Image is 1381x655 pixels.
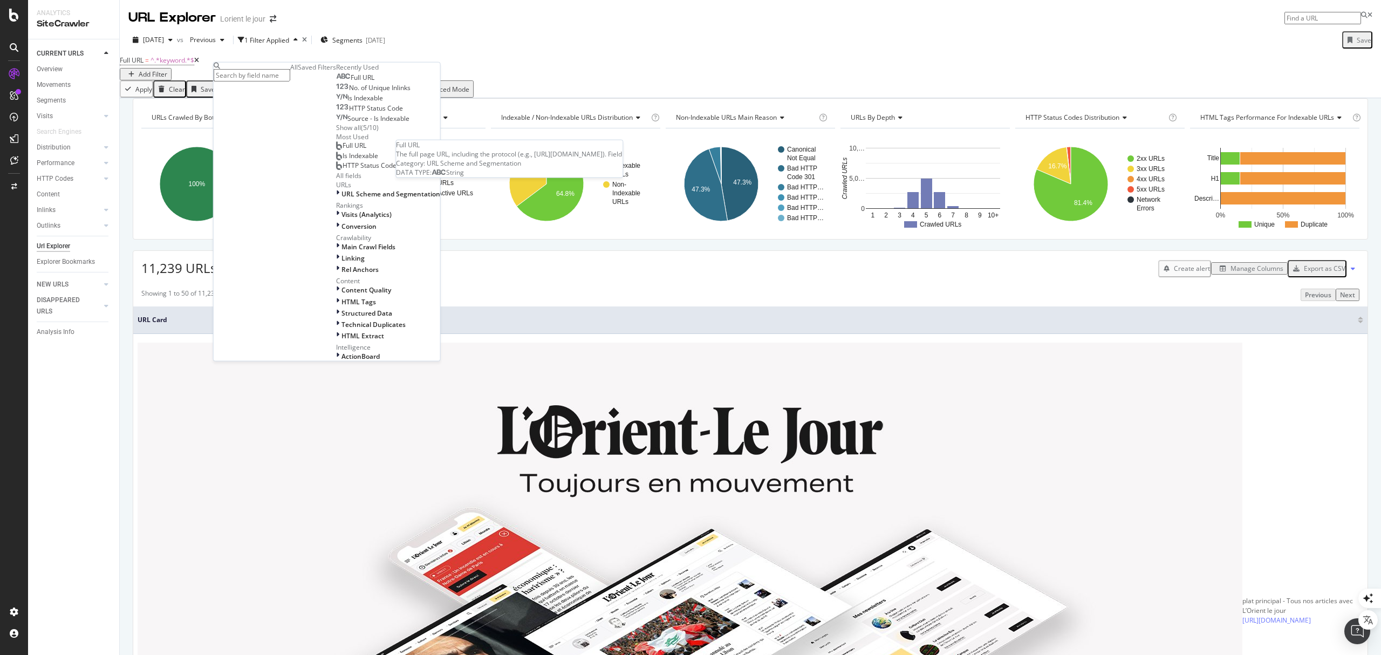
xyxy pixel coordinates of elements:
text: 4 [911,211,915,219]
text: 16.7% [1048,163,1066,170]
text: 5 [925,211,928,219]
svg: A chart. [1015,137,1183,231]
h4: HTTP Status Codes Distribution [1023,109,1166,126]
text: Bad HTTP… [787,194,824,202]
a: Overview [37,64,112,75]
div: Manage Columns [1230,264,1283,273]
div: Overview [37,64,63,75]
text: Unique [1254,221,1275,229]
span: String [446,168,464,177]
div: Showing 1 to 50 of 11,239 entries [141,289,241,301]
h4: URLs by Depth [849,109,1000,126]
text: 6 [938,211,941,219]
div: Create alert [1174,264,1210,273]
h4: Non-Indexable URLs Main Reason [674,109,817,126]
text: Indexable [612,190,640,197]
text: URLs [437,180,454,187]
text: Not Active [437,171,467,179]
div: 1 Filter Applied [244,36,289,45]
a: NEW URLS [37,279,101,290]
span: HTTP Status Code [343,160,396,169]
div: Visits [37,111,53,122]
text: 4xx URLs [1137,176,1165,183]
div: The full page URL, including the protocol (e.g., [URL][DOMAIN_NAME]). Field Category: URL Scheme ... [396,149,623,168]
a: Segments [37,95,112,106]
text: Network [1137,196,1161,204]
text: 10,… [849,145,865,152]
div: Add Filter [139,70,167,79]
span: Rel Anchors [341,265,379,274]
text: Crawled URLs [920,221,961,229]
span: Indexable / Non-Indexable URLs distribution [501,113,633,122]
text: H1 [1211,175,1220,182]
svg: A chart. [840,137,1008,231]
span: = [145,56,149,65]
button: Save [186,80,216,98]
div: Segments [37,95,66,106]
div: URL Explorer [128,9,216,27]
button: Segments[DATE] [316,31,389,49]
span: Is Indexable [343,151,378,160]
a: [URL][DOMAIN_NAME] [1242,616,1311,625]
span: Content Quality [341,285,391,295]
div: Content [37,189,60,200]
text: 2xx URLs [1137,155,1165,163]
span: URLs Crawled By Botify By pagetype [152,113,260,122]
div: plat principal - Tous nos articles avec L’Orient le jour [1242,596,1363,616]
text: Bad HTTP… [787,184,824,192]
div: Intelligence [336,343,440,352]
div: All fields [336,171,440,180]
span: ^.*keyword.*$ [151,56,194,65]
div: Clear [169,85,185,94]
div: Previous [1305,290,1331,299]
div: Export as CSV [1304,264,1345,273]
text: 5,0… [849,175,865,182]
button: Create alert [1158,260,1211,277]
div: Next [1340,290,1355,299]
text: 100% [1337,211,1354,219]
span: 2025 Sep. 1st [143,35,164,44]
text: Non- [612,181,626,189]
button: Apply [120,80,153,98]
div: A chart. [491,137,659,231]
div: Apply [135,85,152,94]
text: Canonical [787,146,816,154]
div: Crawlability [336,233,440,242]
div: Rankings [336,201,440,210]
span: Source - Is Indexable [347,114,409,123]
div: Content [336,276,440,285]
span: Segments [332,36,363,45]
text: Bad HTTP… [787,215,824,222]
text: Descri… [1194,195,1219,202]
text: Crawled URLs [841,158,849,199]
span: No. of Unique Inlinks [349,83,411,92]
div: Analysis Info [37,326,74,338]
div: ( 5 / 10 ) [361,123,379,132]
div: Search Engines [37,126,81,138]
button: Previous [1301,289,1336,301]
button: Previous [186,31,229,49]
svg: A chart. [1190,137,1358,231]
div: Save [1357,36,1371,45]
a: Url Explorer [37,241,112,252]
text: 9 [978,211,982,219]
text: 5xx URLs [1137,186,1165,194]
button: Manage Columns [1211,262,1288,275]
h4: URLs Crawled By Botify By pagetype [149,109,301,126]
svg: A chart. [141,137,309,231]
div: Explorer Bookmarks [37,256,95,268]
text: Bad HTTP [787,165,817,173]
button: Save [1342,31,1372,49]
text: 2 [884,211,888,219]
text: 100% [189,181,206,188]
div: Open Intercom Messenger [1344,618,1370,644]
text: Errors [1137,205,1154,213]
span: DATA TYPE: [396,168,432,177]
text: URLs [612,171,628,179]
text: 8 [965,211,968,219]
text: 10+ [988,211,999,219]
text: Bad HTTP… [787,204,824,212]
text: 0% [1216,211,1226,219]
a: Analysis Info [37,326,112,338]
